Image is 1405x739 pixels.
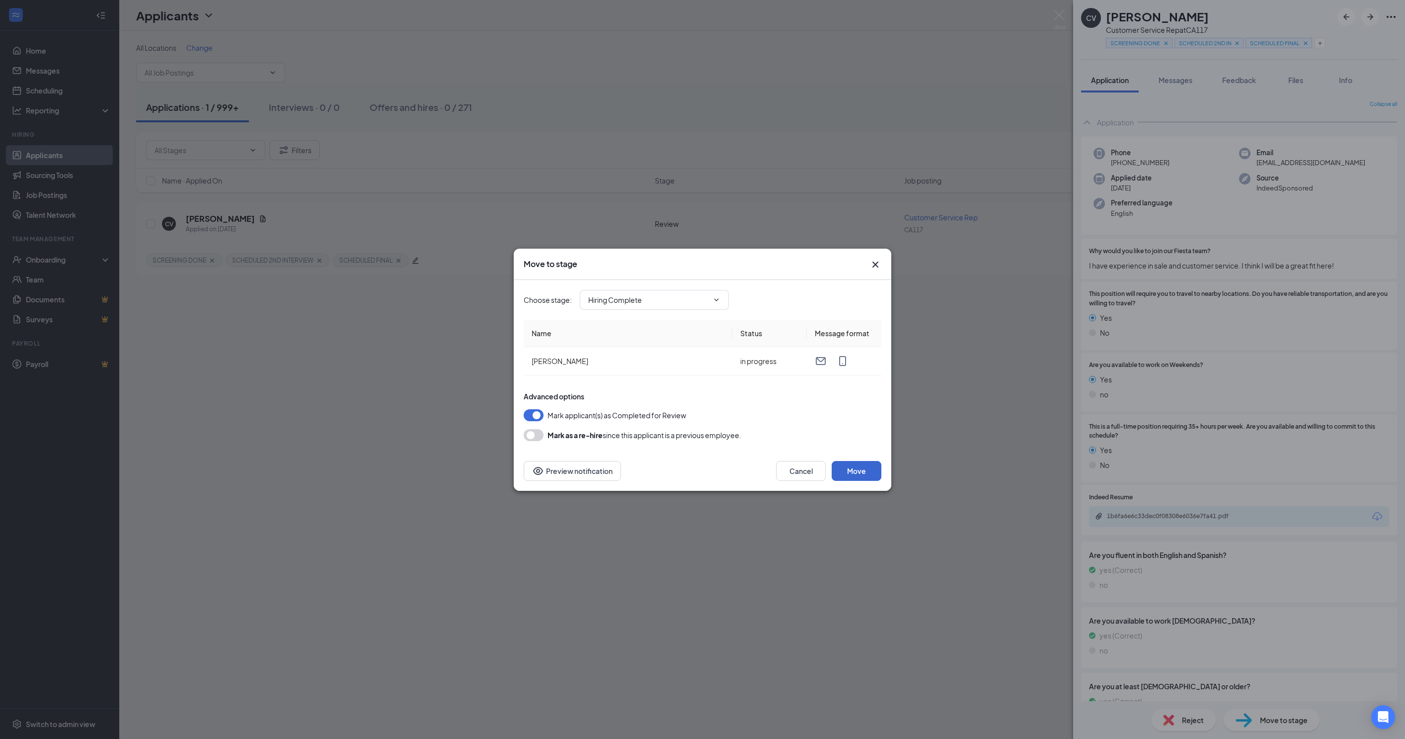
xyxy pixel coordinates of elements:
[524,320,732,347] th: Name
[547,431,603,440] b: Mark as a re-hire
[832,461,881,481] button: Move
[532,465,544,477] svg: Eye
[524,391,881,401] div: Advanced options
[869,259,881,271] svg: Cross
[807,320,881,347] th: Message format
[524,461,621,481] button: Preview notificationEye
[712,296,720,304] svg: ChevronDown
[732,320,807,347] th: Status
[732,347,807,375] td: in progress
[1371,705,1395,729] div: Open Intercom Messenger
[547,429,741,441] div: since this applicant is a previous employee.
[837,355,849,367] svg: MobileSms
[869,259,881,271] button: Close
[776,461,826,481] button: Cancel
[532,357,588,366] span: [PERSON_NAME]
[524,294,572,305] span: Choose stage :
[547,409,686,421] span: Mark applicant(s) as Completed for Review
[524,259,577,270] h3: Move to stage
[815,355,827,367] svg: Email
